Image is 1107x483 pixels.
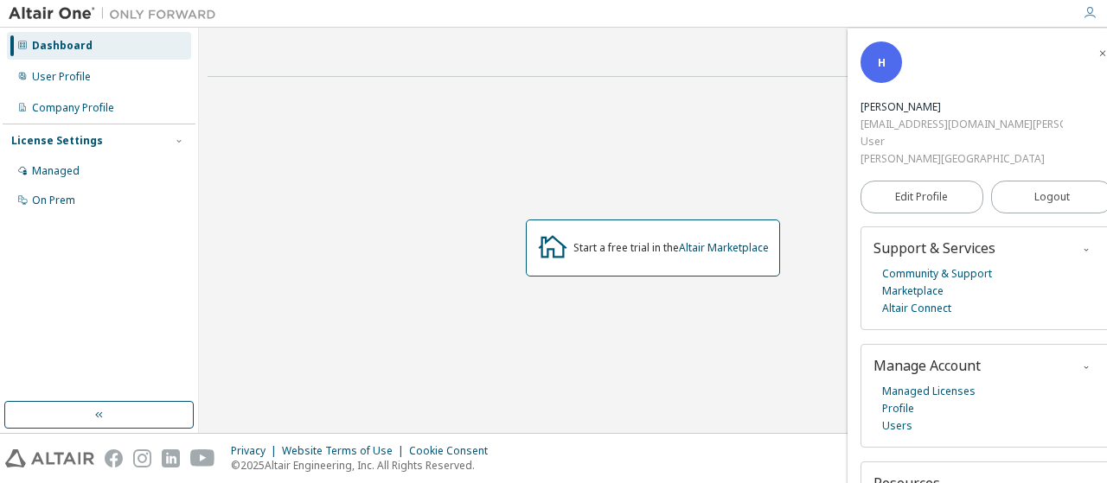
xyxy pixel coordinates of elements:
span: Manage Account [873,356,981,375]
a: Altair Connect [882,300,951,317]
a: Profile [882,400,914,417]
div: [PERSON_NAME][GEOGRAPHIC_DATA] [861,150,1063,168]
span: H [878,55,886,70]
div: [EMAIL_ADDRESS][DOMAIN_NAME][PERSON_NAME] [861,116,1063,133]
a: Altair Marketplace [679,240,769,255]
img: youtube.svg [190,449,215,467]
div: User [861,133,1063,150]
div: User Profile [32,70,91,84]
a: Edit Profile [861,181,983,213]
a: Community & Support [882,265,992,283]
img: altair_logo.svg [5,449,94,467]
span: Logout [1034,188,1070,206]
p: © 2025 Altair Engineering, Inc. All Rights Reserved. [231,458,498,473]
img: linkedin.svg [162,449,180,467]
span: Edit Profile [895,190,948,204]
div: On Prem [32,194,75,207]
span: Support & Services [873,238,995,257]
div: Cookie Consent [409,444,498,458]
div: License Settings [11,134,103,148]
img: instagram.svg [133,449,151,467]
div: Managed [32,164,80,178]
div: Privacy [231,444,282,458]
a: Marketplace [882,283,944,300]
a: Managed Licenses [882,383,976,400]
img: facebook.svg [105,449,123,467]
div: Dashboard [32,39,93,53]
img: Altair One [9,5,225,22]
a: Users [882,417,912,435]
div: Company Profile [32,101,114,115]
div: Hillary Kimutai [861,99,1063,116]
div: Start a free trial in the [573,241,769,255]
div: Website Terms of Use [282,444,409,458]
